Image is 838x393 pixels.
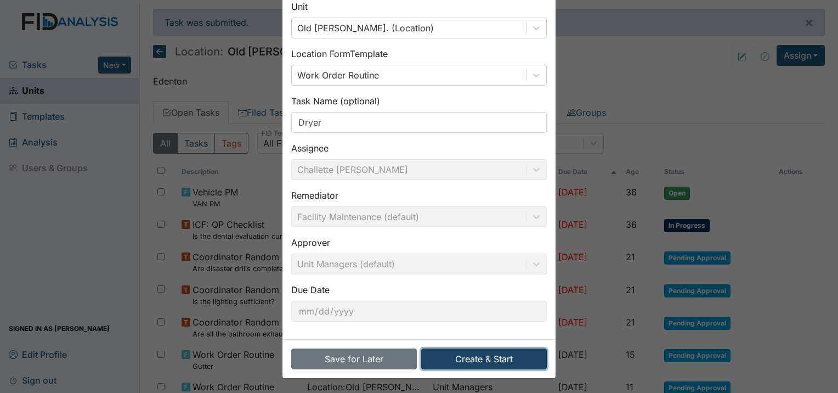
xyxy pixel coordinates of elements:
label: Approver [291,236,330,249]
label: Location Form Template [291,47,388,60]
button: Create & Start [421,349,547,369]
label: Due Date [291,283,330,296]
label: Task Name (optional) [291,94,380,108]
label: Remediator [291,189,338,202]
button: Save for Later [291,349,417,369]
div: Old [PERSON_NAME]. (Location) [297,21,434,35]
label: Assignee [291,142,329,155]
div: Work Order Routine [297,69,379,82]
